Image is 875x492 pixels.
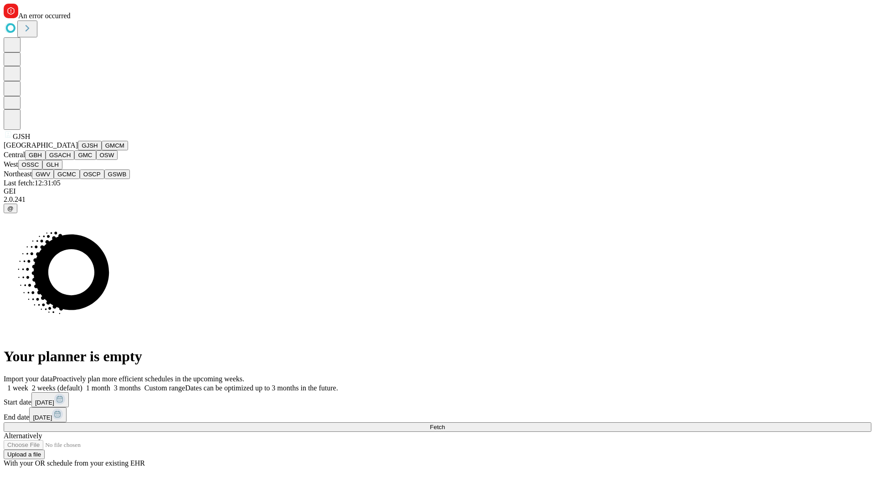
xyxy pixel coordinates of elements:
span: Alternatively [4,432,42,440]
button: GCMC [54,169,80,179]
button: GSWB [104,169,130,179]
button: [DATE] [31,392,69,407]
span: West [4,160,18,168]
div: Start date [4,392,871,407]
span: Proactively plan more efficient schedules in the upcoming weeks. [53,375,244,383]
button: OSCP [80,169,104,179]
span: With your OR schedule from your existing EHR [4,459,145,467]
span: 3 months [114,384,141,392]
span: Custom range [144,384,185,392]
button: GSACH [46,150,74,160]
span: @ [7,205,14,212]
span: Import your data [4,375,53,383]
button: [DATE] [29,407,67,422]
button: GJSH [78,141,102,150]
span: Last fetch: 12:31:05 [4,179,61,187]
div: GEI [4,187,871,195]
button: OSSC [18,160,43,169]
button: @ [4,204,17,213]
span: [GEOGRAPHIC_DATA] [4,141,78,149]
button: GWV [32,169,54,179]
div: End date [4,407,871,422]
button: GMC [74,150,96,160]
span: Fetch [430,424,445,430]
span: [DATE] [35,399,54,406]
div: 2.0.241 [4,195,871,204]
span: 2 weeks (default) [32,384,82,392]
button: Upload a file [4,450,45,459]
span: 1 week [7,384,28,392]
span: Dates can be optimized up to 3 months in the future. [185,384,338,392]
span: Northeast [4,170,32,178]
span: 1 month [86,384,110,392]
span: GJSH [13,133,30,140]
span: An error occurred [18,12,71,20]
button: Fetch [4,422,871,432]
span: [DATE] [33,414,52,421]
span: Central [4,151,25,159]
h1: Your planner is empty [4,348,871,365]
button: GMCM [102,141,128,150]
button: GLH [42,160,62,169]
button: GBH [25,150,46,160]
button: OSW [96,150,118,160]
